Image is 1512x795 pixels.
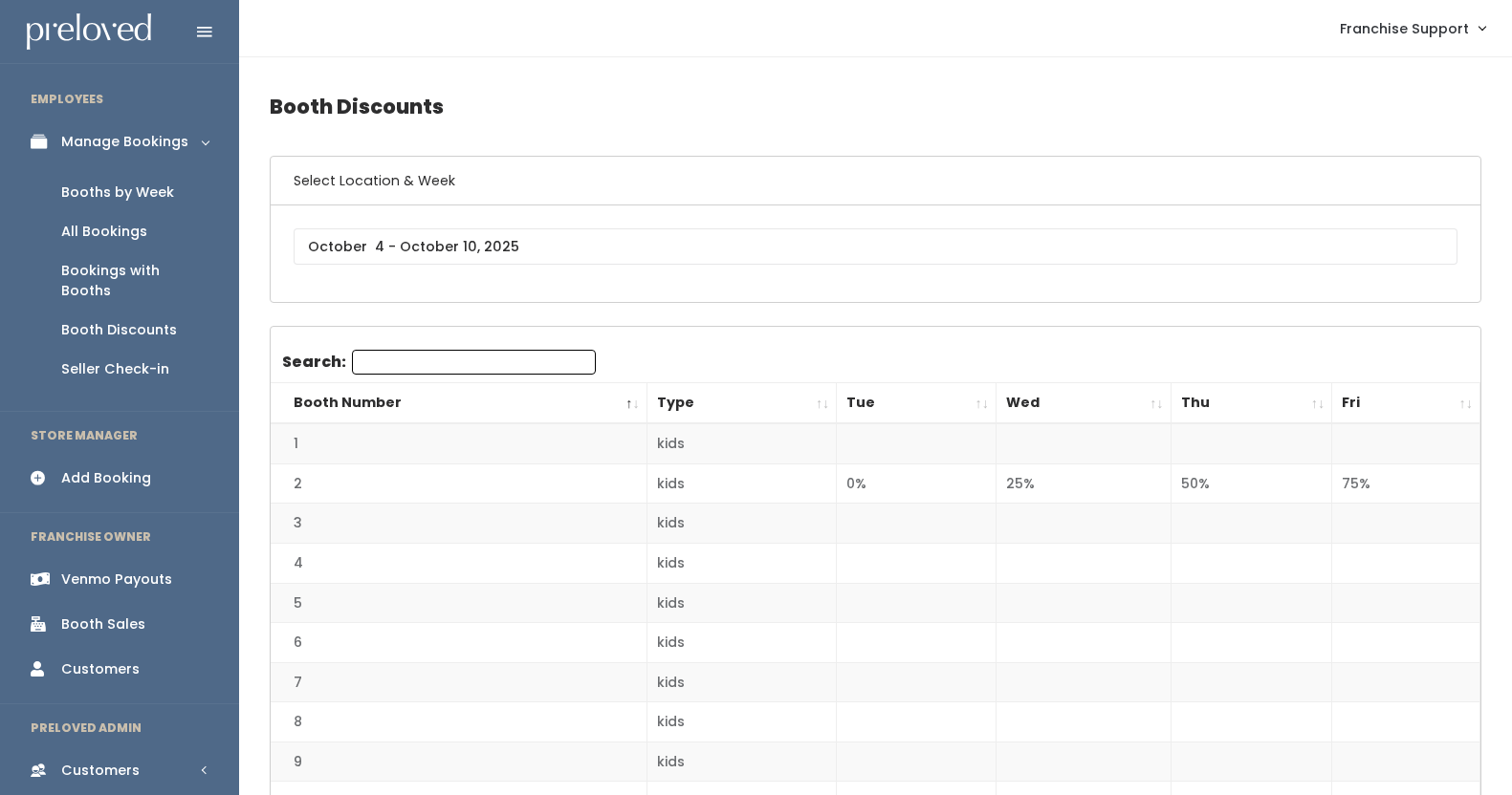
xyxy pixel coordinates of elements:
[61,261,208,301] div: Bookings with Booths
[837,383,997,424] th: Tue: activate to sort column ascending
[1332,463,1480,504] td: 75%
[61,614,145,634] div: Booth Sales
[646,383,837,424] th: Type: activate to sort column ascending
[61,222,147,242] div: All Bookings
[27,13,151,51] img: preloved logo
[271,543,646,583] td: 4
[1171,383,1332,424] th: Thu: activate to sort column ascending
[996,463,1171,504] td: 25%
[271,157,1480,205] h6: Select Location & Week
[61,320,177,340] div: Booth Discounts
[271,623,646,663] td: 6
[61,183,174,203] div: Booths by Week
[1171,463,1332,504] td: 50%
[271,423,646,463] td: 1
[294,228,1457,265] input: October 4 - October 10, 2025
[271,583,646,623] td: 5
[646,662,837,702] td: kids
[837,463,997,504] td: 0%
[61,569,172,590] div: Venmo Payouts
[271,463,646,504] td: 2
[61,359,169,379] div: Seller Check-in
[1332,383,1480,424] th: Fri: activate to sort column ascending
[61,659,140,679] div: Customers
[271,702,646,742] td: 8
[61,132,188,152] div: Manage Bookings
[646,741,837,782] td: kids
[646,623,837,663] td: kids
[1340,18,1469,39] span: Franchise Support
[646,423,837,463] td: kids
[646,583,837,623] td: kids
[646,504,837,544] td: kids
[270,80,1481,133] h4: Booth Discounts
[646,543,837,583] td: kids
[271,662,646,702] td: 7
[271,504,646,544] td: 3
[282,350,596,375] label: Search:
[271,741,646,782] td: 9
[61,468,151,488] div: Add Booking
[1321,8,1504,49] a: Franchise Support
[646,702,837,742] td: kids
[352,350,596,375] input: Search:
[646,463,837,504] td: kids
[996,383,1171,424] th: Wed: activate to sort column ascending
[271,383,646,424] th: Booth Number: activate to sort column descending
[61,761,140,781] div: Customers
